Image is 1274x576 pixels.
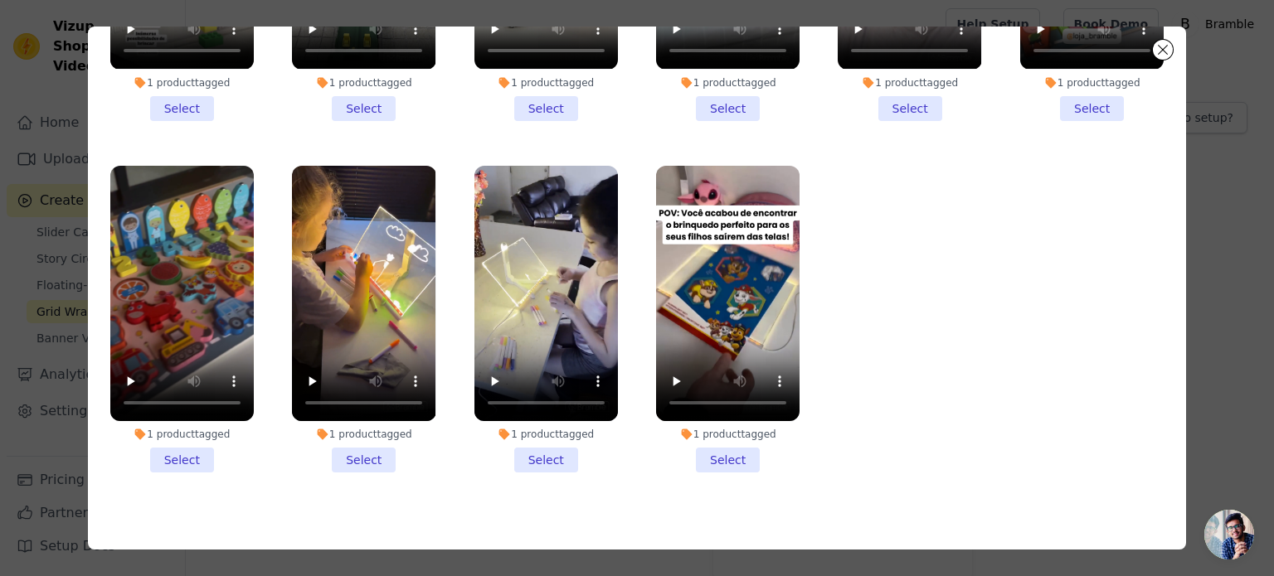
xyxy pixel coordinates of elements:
[474,428,618,441] div: 1 product tagged
[838,76,981,90] div: 1 product tagged
[292,428,435,441] div: 1 product tagged
[474,76,618,90] div: 1 product tagged
[656,76,800,90] div: 1 product tagged
[110,76,254,90] div: 1 product tagged
[110,428,254,441] div: 1 product tagged
[1020,76,1164,90] div: 1 product tagged
[1204,510,1254,559] div: Conversa aberta
[656,428,800,441] div: 1 product tagged
[292,76,435,90] div: 1 product tagged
